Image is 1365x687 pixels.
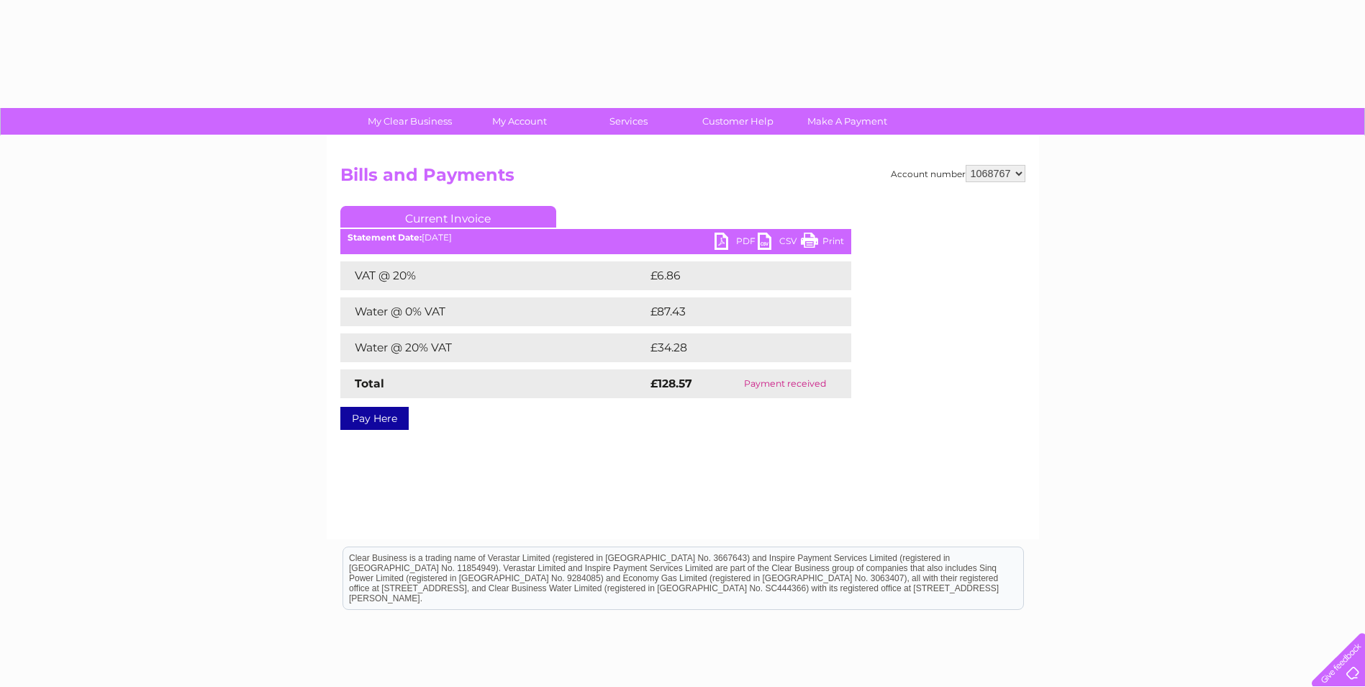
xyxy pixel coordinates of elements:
[340,206,556,228] a: Current Invoice
[350,108,469,135] a: My Clear Business
[788,108,907,135] a: Make A Payment
[340,333,647,362] td: Water @ 20% VAT
[569,108,688,135] a: Services
[758,233,801,253] a: CSV
[679,108,797,135] a: Customer Help
[355,377,384,390] strong: Total
[891,165,1025,182] div: Account number
[340,261,647,290] td: VAT @ 20%
[801,233,844,253] a: Print
[340,233,851,243] div: [DATE]
[715,233,758,253] a: PDF
[340,165,1025,192] h2: Bills and Payments
[647,297,822,326] td: £87.43
[460,108,579,135] a: My Account
[340,407,409,430] a: Pay Here
[719,369,851,398] td: Payment received
[348,232,422,243] b: Statement Date:
[647,261,818,290] td: £6.86
[340,297,647,326] td: Water @ 0% VAT
[650,377,692,390] strong: £128.57
[343,8,1023,70] div: Clear Business is a trading name of Verastar Limited (registered in [GEOGRAPHIC_DATA] No. 3667643...
[647,333,822,362] td: £34.28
